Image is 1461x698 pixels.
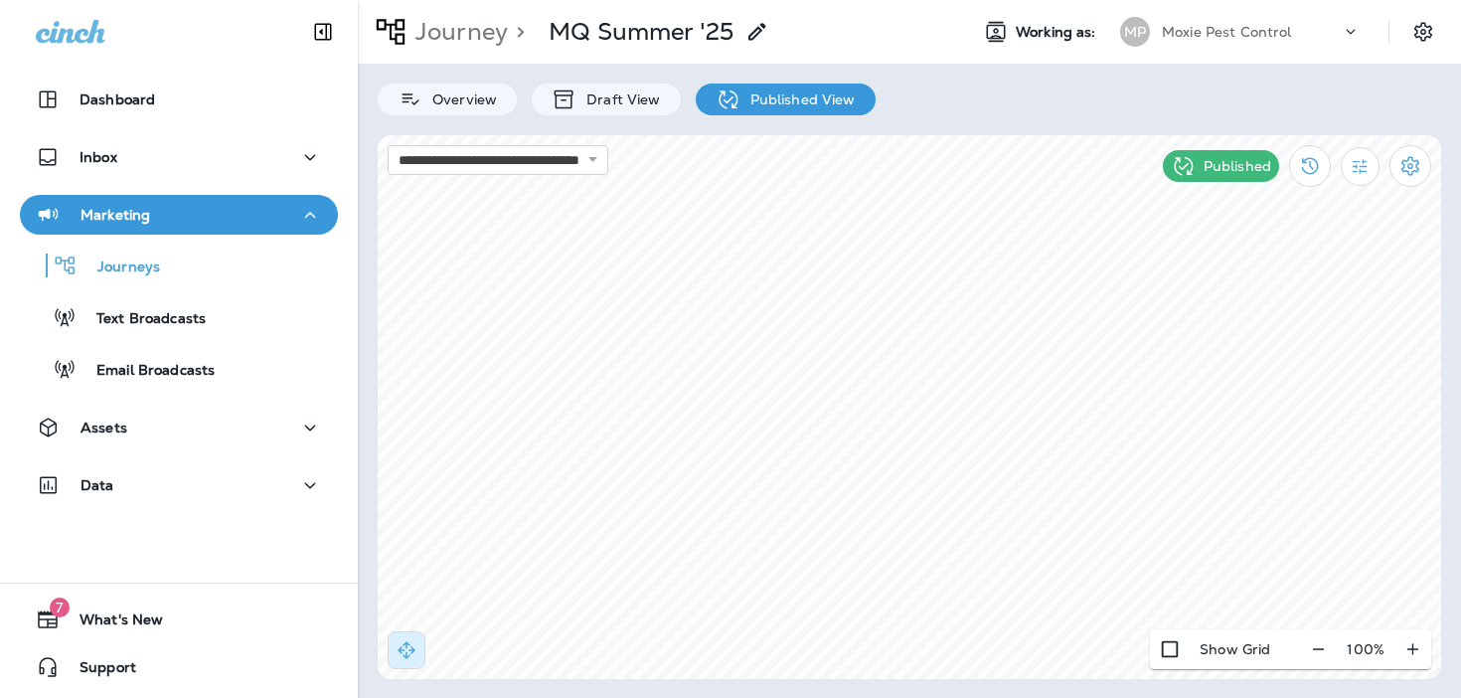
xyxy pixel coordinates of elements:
p: Data [81,477,114,493]
button: Support [20,647,338,687]
p: Email Broadcasts [77,362,215,381]
button: View Changelog [1289,145,1331,187]
p: Marketing [81,207,150,223]
p: Journey [407,17,508,47]
span: What's New [60,611,163,635]
p: Draft View [576,91,660,107]
button: Collapse Sidebar [295,12,351,52]
button: Settings [1389,145,1431,187]
button: Email Broadcasts [20,348,338,390]
span: Support [60,659,136,683]
p: 100 % [1347,641,1384,657]
p: Dashboard [80,91,155,107]
p: MQ Summer '25 [549,17,733,47]
p: Assets [81,420,127,436]
button: Journeys [20,245,338,286]
p: Published [1204,158,1271,174]
p: Journeys [78,259,160,277]
p: Inbox [80,149,117,165]
p: Show Grid [1200,641,1270,657]
p: Overview [422,91,497,107]
button: Text Broadcasts [20,296,338,338]
button: Inbox [20,137,338,177]
button: Settings [1405,14,1441,50]
button: 7What's New [20,600,338,639]
p: Moxie Pest Control [1162,24,1292,40]
button: Data [20,465,338,505]
button: Dashboard [20,80,338,119]
span: Working as: [1016,24,1100,41]
p: Text Broadcasts [77,310,206,329]
span: 7 [50,598,70,617]
button: Marketing [20,195,338,235]
button: Filter Statistics [1341,147,1380,186]
button: Assets [20,408,338,447]
p: > [508,17,525,47]
p: Published View [740,91,856,107]
div: MP [1120,17,1150,47]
